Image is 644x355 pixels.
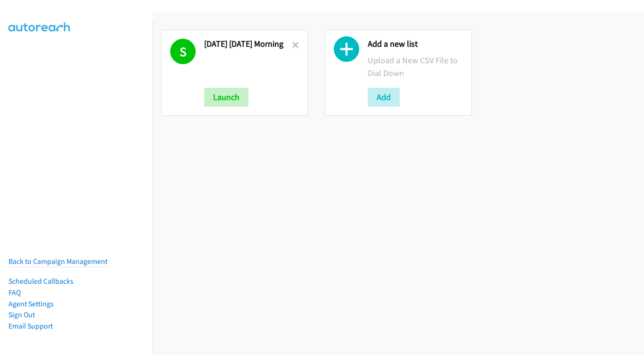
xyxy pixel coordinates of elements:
p: Upload a New CSV File to Dial Down [368,54,462,79]
a: Sign Out [8,310,35,319]
a: Back to Campaign Management [8,257,107,266]
button: Add [368,88,400,107]
h2: Add a new list [368,39,462,50]
a: Email Support [8,321,53,330]
h2: [DATE] [DATE] Morning [204,39,292,50]
a: Agent Settings [8,299,54,308]
a: FAQ [8,288,21,297]
a: Scheduled Callbacks [8,277,74,286]
button: Launch [204,88,248,107]
h1: S [170,39,196,64]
